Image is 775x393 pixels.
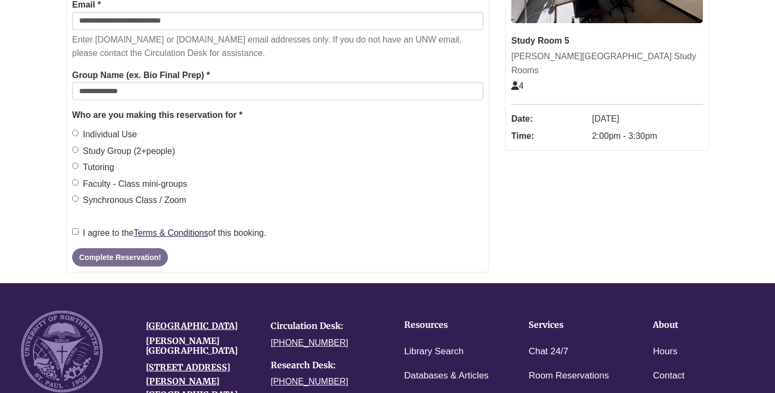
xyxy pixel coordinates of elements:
label: Group Name (ex. Bio Final Prep) * [72,68,210,82]
button: Complete Reservation! [72,248,168,266]
h4: About [653,320,744,330]
input: I agree to theTerms & Conditionsof this booking. [72,228,79,235]
a: Room Reservations [529,368,609,384]
label: Faculty - Class mini-groups [72,177,187,191]
span: The capacity of this space [511,81,524,90]
label: Synchronous Class / Zoom [72,193,186,207]
a: Terms & Conditions [133,228,208,237]
a: [GEOGRAPHIC_DATA] [146,320,238,331]
input: Tutoring [72,163,79,169]
dd: [DATE] [592,110,703,128]
a: Databases & Articles [404,368,489,384]
img: UNW seal [21,311,103,392]
label: Tutoring [72,160,114,174]
input: Individual Use [72,130,79,136]
a: [PHONE_NUMBER] [271,338,348,347]
a: [PHONE_NUMBER] [271,377,348,386]
label: Study Group (2+people) [72,144,175,158]
h4: Circulation Desk: [271,321,379,331]
h4: Resources [404,320,495,330]
dt: Date: [511,110,587,128]
legend: Who are you making this reservation for * [72,108,483,122]
input: Study Group (2+people) [72,146,79,153]
h4: Research Desk: [271,361,379,370]
h4: Services [529,320,619,330]
h4: [PERSON_NAME][GEOGRAPHIC_DATA] [146,336,255,355]
a: Hours [653,344,677,360]
div: [PERSON_NAME][GEOGRAPHIC_DATA] Study Rooms [511,50,703,77]
a: Chat 24/7 [529,344,568,360]
dt: Time: [511,128,587,145]
a: Library Search [404,344,464,360]
p: Enter [DOMAIN_NAME] or [DOMAIN_NAME] email addresses only. If you do not have an UNW email, pleas... [72,33,483,60]
a: Contact [653,368,685,384]
input: Faculty - Class mini-groups [72,179,79,186]
input: Synchronous Class / Zoom [72,195,79,202]
div: Study Room 5 [511,34,703,48]
label: I agree to the of this booking. [72,226,266,240]
label: Individual Use [72,128,137,142]
dd: 2:00pm - 3:30pm [592,128,703,145]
